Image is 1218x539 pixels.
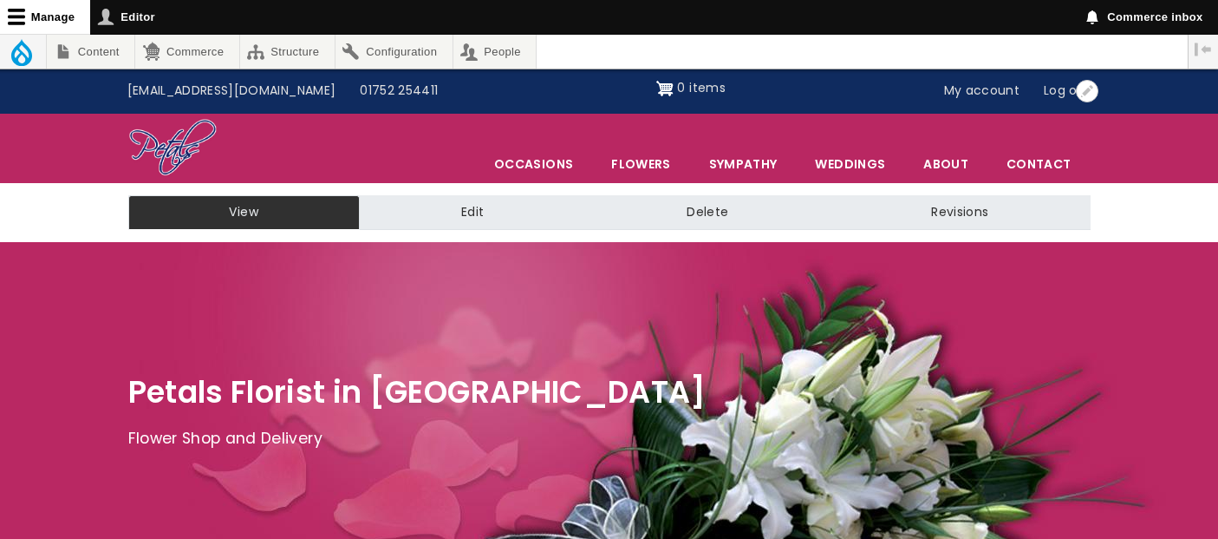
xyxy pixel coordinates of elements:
span: Weddings [797,146,903,182]
a: Flowers [593,146,688,182]
a: About [905,146,987,182]
button: Vertical orientation [1189,35,1218,64]
a: Sympathy [691,146,796,182]
a: 01752 254411 [348,75,450,108]
img: Shopping cart [656,75,674,102]
a: [EMAIL_ADDRESS][DOMAIN_NAME] [115,75,348,108]
a: Contact [988,146,1089,182]
a: Edit [360,195,585,230]
span: 0 items [677,79,725,96]
span: Occasions [476,146,591,182]
a: Commerce [135,35,238,69]
a: Content [47,35,134,69]
a: Log out [1032,75,1103,108]
a: Revisions [830,195,1090,230]
a: Configuration [335,35,453,69]
span: Petals Florist in [GEOGRAPHIC_DATA] [128,371,707,413]
button: Open User account menu configuration options [1076,80,1098,102]
a: Shopping cart 0 items [656,75,726,102]
a: Structure [240,35,335,69]
p: Flower Shop and Delivery [128,426,1091,452]
img: Home [128,118,218,179]
a: Delete [585,195,830,230]
a: People [453,35,537,69]
nav: Tabs [115,195,1104,230]
a: My account [932,75,1032,108]
a: View [128,195,360,230]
